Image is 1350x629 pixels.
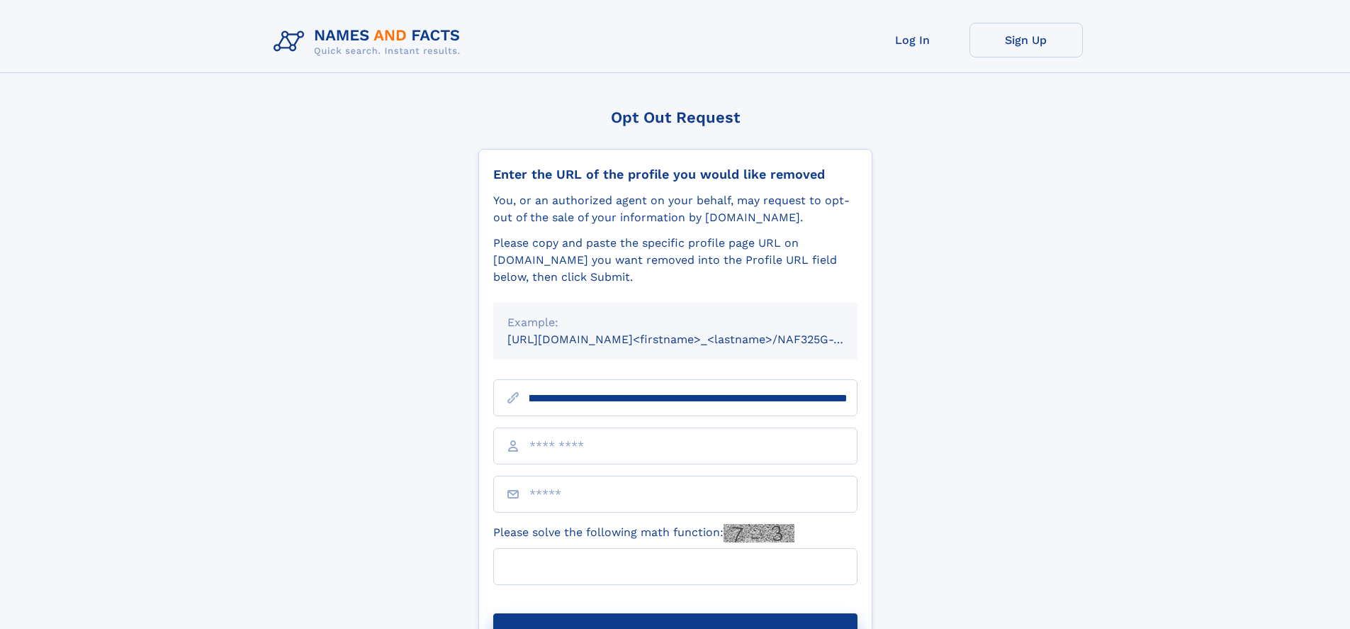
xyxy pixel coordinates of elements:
[969,23,1083,57] a: Sign Up
[493,167,857,182] div: Enter the URL of the profile you would like removed
[478,108,872,126] div: Opt Out Request
[493,192,857,226] div: You, or an authorized agent on your behalf, may request to opt-out of the sale of your informatio...
[493,235,857,286] div: Please copy and paste the specific profile page URL on [DOMAIN_NAME] you want removed into the Pr...
[507,314,843,331] div: Example:
[507,333,884,346] small: [URL][DOMAIN_NAME]<firstname>_<lastname>/NAF325G-xxxxxxxx
[856,23,969,57] a: Log In
[268,23,472,61] img: Logo Names and Facts
[493,524,794,542] label: Please solve the following math function:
